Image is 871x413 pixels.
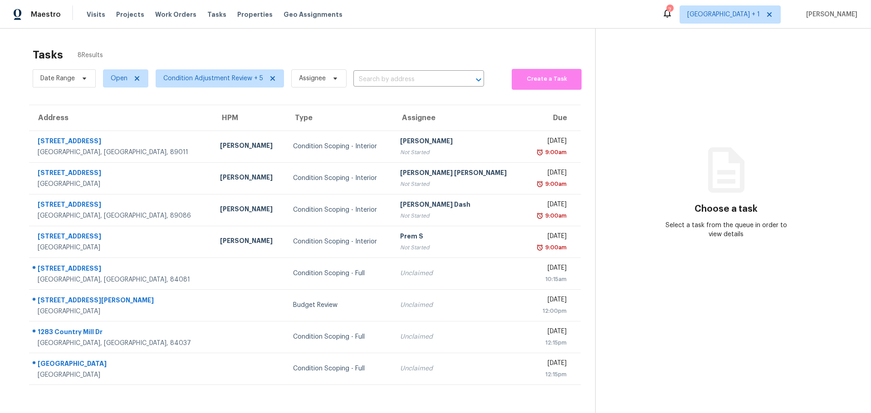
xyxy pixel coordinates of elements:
[536,243,543,252] img: Overdue Alarm Icon
[38,211,206,220] div: [GEOGRAPHIC_DATA], [GEOGRAPHIC_DATA], 89086
[532,136,567,148] div: [DATE]
[220,204,279,216] div: [PERSON_NAME]
[293,364,386,373] div: Condition Scoping - Full
[293,269,386,278] div: Condition Scoping - Full
[38,243,206,252] div: [GEOGRAPHIC_DATA]
[400,180,517,189] div: Not Started
[661,221,792,239] div: Select a task from the queue in order to view details
[284,10,343,19] span: Geo Assignments
[536,148,543,157] img: Overdue Alarm Icon
[40,74,75,83] span: Date Range
[31,10,61,19] span: Maestro
[695,204,758,214] h3: Choose a task
[532,168,567,180] div: [DATE]
[163,74,263,83] span: Condition Adjustment Review + 5
[532,275,567,284] div: 10:15am
[293,301,386,310] div: Budget Review
[543,243,567,252] div: 9:00am
[516,74,577,84] span: Create a Task
[400,211,517,220] div: Not Started
[38,136,206,148] div: [STREET_ADDRESS]
[543,148,567,157] div: 9:00am
[38,168,206,180] div: [STREET_ADDRESS]
[38,370,206,379] div: [GEOGRAPHIC_DATA]
[293,237,386,246] div: Condition Scoping - Interior
[532,306,567,316] div: 12:00pm
[472,73,485,86] button: Open
[400,301,517,310] div: Unclaimed
[536,211,543,220] img: Overdue Alarm Icon
[666,5,673,15] div: 7
[33,50,63,59] h2: Tasks
[532,327,567,338] div: [DATE]
[532,200,567,211] div: [DATE]
[207,11,226,18] span: Tasks
[155,10,196,19] span: Work Orders
[532,338,567,347] div: 12:15pm
[38,264,206,275] div: [STREET_ADDRESS]
[400,200,517,211] div: [PERSON_NAME] Dash
[353,73,459,87] input: Search by address
[543,211,567,220] div: 9:00am
[293,332,386,341] div: Condition Scoping - Full
[687,10,760,19] span: [GEOGRAPHIC_DATA] + 1
[87,10,105,19] span: Visits
[400,168,517,180] div: [PERSON_NAME] [PERSON_NAME]
[802,10,857,19] span: [PERSON_NAME]
[400,136,517,148] div: [PERSON_NAME]
[532,370,567,379] div: 12:15pm
[299,74,326,83] span: Assignee
[38,200,206,211] div: [STREET_ADDRESS]
[293,205,386,214] div: Condition Scoping - Interior
[116,10,144,19] span: Projects
[543,180,567,189] div: 9:00am
[220,173,279,184] div: [PERSON_NAME]
[38,180,206,189] div: [GEOGRAPHIC_DATA]
[400,148,517,157] div: Not Started
[38,275,206,284] div: [GEOGRAPHIC_DATA], [GEOGRAPHIC_DATA], 84081
[400,332,517,341] div: Unclaimed
[393,105,524,131] th: Assignee
[38,359,206,370] div: [GEOGRAPHIC_DATA]
[237,10,273,19] span: Properties
[532,359,567,370] div: [DATE]
[293,142,386,151] div: Condition Scoping - Interior
[512,69,582,90] button: Create a Task
[220,141,279,152] div: [PERSON_NAME]
[38,148,206,157] div: [GEOGRAPHIC_DATA], [GEOGRAPHIC_DATA], 89011
[38,307,206,316] div: [GEOGRAPHIC_DATA]
[532,263,567,275] div: [DATE]
[78,51,103,60] span: 8 Results
[400,232,517,243] div: Prem S
[286,105,393,131] th: Type
[400,269,517,278] div: Unclaimed
[400,243,517,252] div: Not Started
[29,105,213,131] th: Address
[38,232,206,243] div: [STREET_ADDRESS]
[213,105,286,131] th: HPM
[536,180,543,189] img: Overdue Alarm Icon
[220,236,279,248] div: [PERSON_NAME]
[38,296,206,307] div: [STREET_ADDRESS][PERSON_NAME]
[532,295,567,306] div: [DATE]
[111,74,127,83] span: Open
[532,232,567,243] div: [DATE]
[293,174,386,183] div: Condition Scoping - Interior
[38,327,206,339] div: 1283 Country Mill Dr
[400,364,517,373] div: Unclaimed
[524,105,581,131] th: Due
[38,339,206,348] div: [GEOGRAPHIC_DATA], [GEOGRAPHIC_DATA], 84037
